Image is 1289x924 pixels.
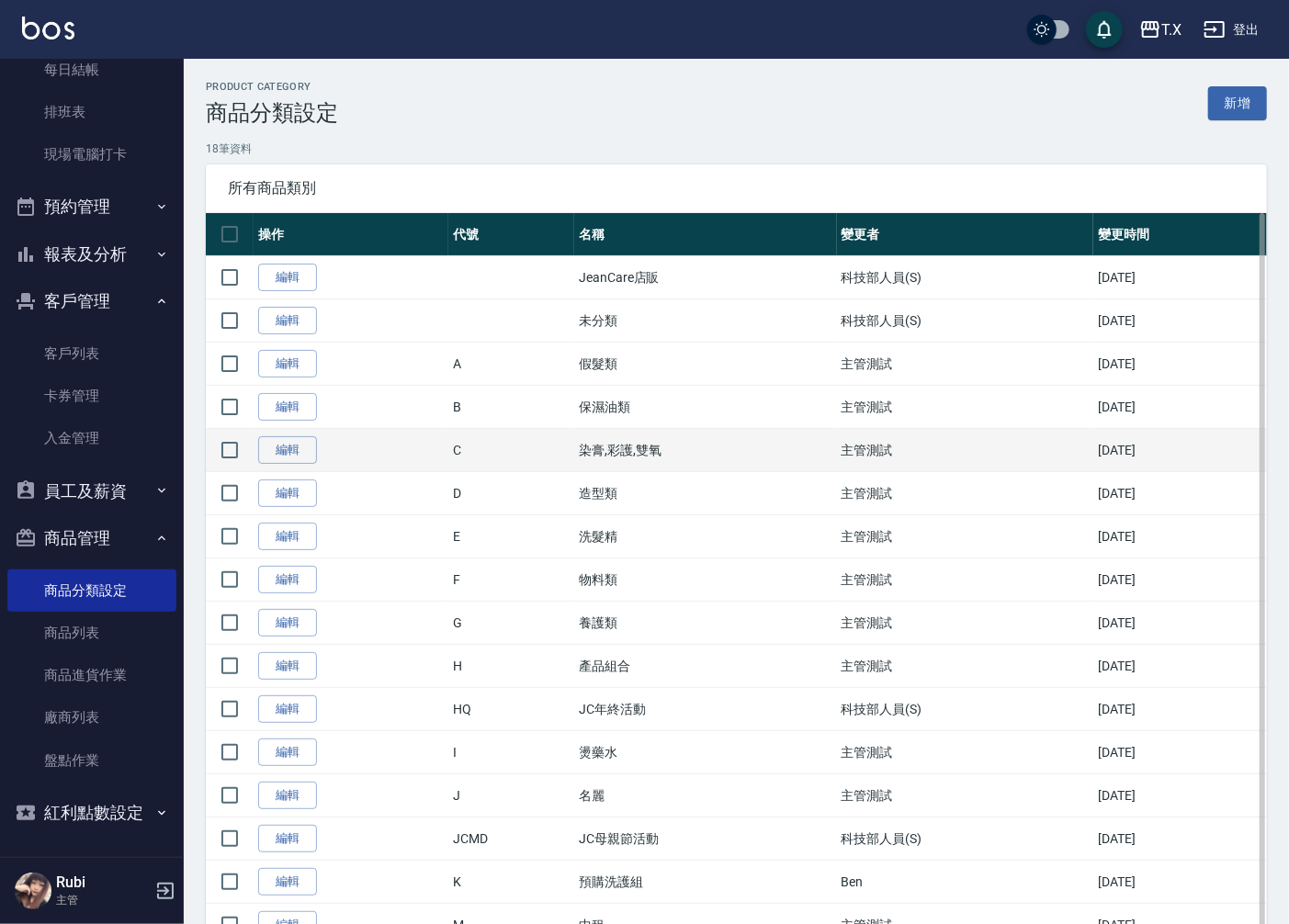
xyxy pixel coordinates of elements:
a: 編輯 [258,393,317,422]
td: [DATE] [1093,256,1267,299]
a: 編輯 [258,609,317,637]
td: A [448,343,574,386]
td: 科技部人員(S) [837,256,1094,299]
td: 科技部人員(S) [837,688,1094,731]
td: JeanCare店販 [574,256,836,299]
th: 名稱 [574,213,836,256]
td: HQ [448,688,574,731]
th: 操作 [254,213,448,256]
td: [DATE] [1093,731,1267,774]
button: 預約管理 [7,183,176,231]
a: 編輯 [258,738,317,767]
img: Logo [22,17,74,39]
td: [DATE] [1093,558,1267,602]
td: 造型類 [574,472,836,515]
td: 預購洗護組 [574,861,836,904]
td: 主管測試 [837,515,1094,558]
td: 主管測試 [837,774,1094,817]
td: JCMD [448,817,574,861]
a: 編輯 [258,350,317,378]
td: H [448,645,574,688]
td: [DATE] [1093,386,1267,429]
td: 主管測試 [837,731,1094,774]
a: 入金管理 [7,417,176,459]
a: 廠商列表 [7,696,176,738]
a: 編輯 [258,523,317,551]
td: JC年終活動 [574,688,836,731]
p: 主管 [56,892,150,908]
button: 報表及分析 [7,231,176,278]
a: 客戶列表 [7,332,176,375]
th: 代號 [448,213,574,256]
button: 商品管理 [7,514,176,562]
h5: Rubi [56,873,150,892]
td: 主管測試 [837,472,1094,515]
td: [DATE] [1093,645,1267,688]
td: [DATE] [1093,343,1267,386]
td: E [448,515,574,558]
a: 編輯 [258,695,317,724]
td: 物料類 [574,558,836,602]
th: 變更者 [837,213,1094,256]
a: 編輯 [258,782,317,810]
td: [DATE] [1093,299,1267,343]
span: 所有商品類別 [228,179,1245,197]
td: C [448,429,574,472]
a: 編輯 [258,479,317,508]
td: K [448,861,574,904]
td: [DATE] [1093,429,1267,472]
td: 燙藥水 [574,731,836,774]
button: save [1086,11,1123,48]
a: 商品分類設定 [7,569,176,612]
th: 變更時間 [1093,213,1267,256]
button: 登出 [1196,13,1267,47]
td: 洗髮精 [574,515,836,558]
a: 現場電腦打卡 [7,133,176,175]
td: 未分類 [574,299,836,343]
a: 編輯 [258,307,317,335]
p: 18 筆資料 [206,141,1267,157]
button: T.X [1132,11,1189,49]
td: I [448,731,574,774]
button: 紅利點數設定 [7,789,176,837]
td: 名麗 [574,774,836,817]
td: J [448,774,574,817]
td: G [448,602,574,645]
a: 盤點作業 [7,739,176,782]
td: [DATE] [1093,515,1267,558]
td: D [448,472,574,515]
td: JC母親節活動 [574,817,836,861]
td: 科技部人員(S) [837,299,1094,343]
td: Ben [837,861,1094,904]
img: Person [15,873,51,909]
td: 主管測試 [837,386,1094,429]
div: T.X [1161,18,1182,41]
a: 編輯 [258,825,317,853]
button: 員工及薪資 [7,468,176,515]
td: [DATE] [1093,817,1267,861]
td: B [448,386,574,429]
td: 科技部人員(S) [837,817,1094,861]
td: F [448,558,574,602]
a: 編輯 [258,436,317,465]
a: 商品進貨作業 [7,654,176,696]
td: 養護類 [574,602,836,645]
a: 排班表 [7,91,176,133]
td: 主管測試 [837,343,1094,386]
a: 新增 [1208,86,1267,120]
a: 編輯 [258,264,317,292]
td: 主管測試 [837,602,1094,645]
td: 染膏,彩護,雙氧 [574,429,836,472]
td: 主管測試 [837,645,1094,688]
td: 主管測試 [837,429,1094,472]
td: 假髮類 [574,343,836,386]
a: 編輯 [258,566,317,594]
td: [DATE] [1093,602,1267,645]
a: 每日結帳 [7,49,176,91]
h3: 商品分類設定 [206,100,338,126]
a: 編輯 [258,652,317,681]
a: 卡券管理 [7,375,176,417]
td: [DATE] [1093,688,1267,731]
a: 商品列表 [7,612,176,654]
td: 保濕油類 [574,386,836,429]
